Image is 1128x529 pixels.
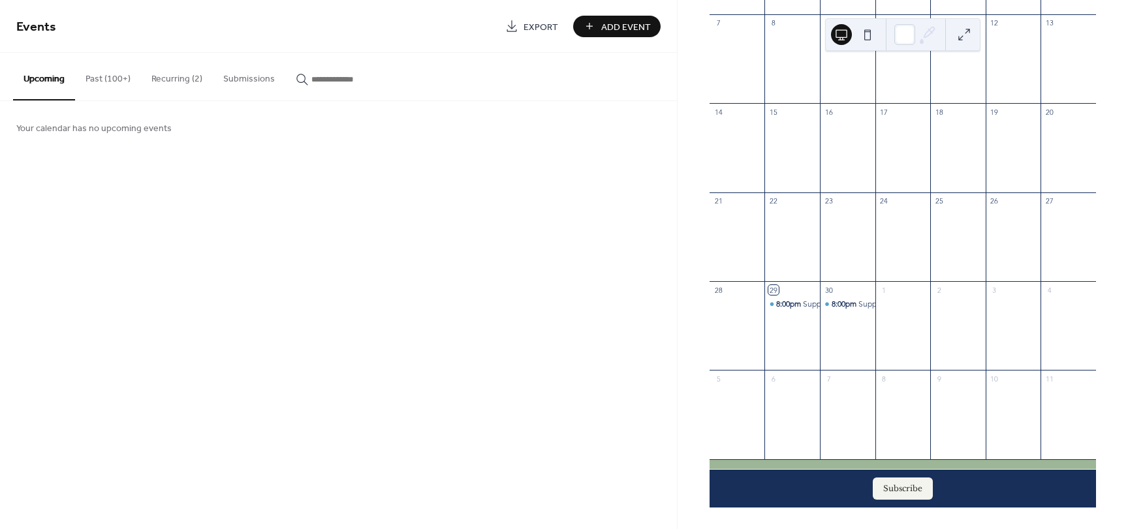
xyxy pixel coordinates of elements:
div: Support for Parents Living in More Right Wing Communities with Dodi Lamm [820,299,875,310]
div: 19 [990,107,999,117]
div: 9 [934,374,944,384]
div: Support for Parents of Trans Loved ones with [PERSON_NAME] [803,299,1022,310]
div: 29 [768,285,778,295]
div: 21 [713,196,723,206]
div: 15 [768,107,778,117]
div: 30 [824,285,834,295]
div: 23 [824,196,834,206]
div: 7 [824,374,834,384]
div: 1 [879,285,889,295]
div: 28 [713,285,723,295]
div: 5 [713,374,723,384]
a: Export [495,16,568,37]
span: Events [16,14,56,40]
div: 16 [824,107,834,117]
div: 17 [879,107,889,117]
div: 11 [1044,374,1054,384]
div: 7 [713,18,723,28]
button: Recurring (2) [141,53,213,99]
div: 12 [990,18,999,28]
div: 4 [1044,285,1054,295]
span: 8:00pm [832,299,858,310]
div: 27 [1044,196,1054,206]
div: 14 [713,107,723,117]
div: 10 [990,374,999,384]
div: 3 [990,285,999,295]
span: Add Event [601,20,651,34]
div: 2 [934,285,944,295]
div: 25 [934,196,944,206]
div: 8 [768,18,778,28]
div: 9 [824,18,834,28]
div: 26 [990,196,999,206]
button: Submissions [213,53,285,99]
div: 13 [1044,18,1054,28]
div: 8 [879,374,889,384]
div: Support for Parents of Trans Loved ones with Carly Chodosh [764,299,820,310]
button: Past (100+) [75,53,141,99]
div: 18 [934,107,944,117]
span: Your calendar has no upcoming events [16,122,172,136]
span: 8:00pm [776,299,803,310]
div: 20 [1044,107,1054,117]
div: 6 [768,374,778,384]
button: Subscribe [873,477,933,500]
div: 24 [879,196,889,206]
button: Add Event [573,16,661,37]
span: Export [524,20,558,34]
button: Upcoming [13,53,75,100]
div: 22 [768,196,778,206]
